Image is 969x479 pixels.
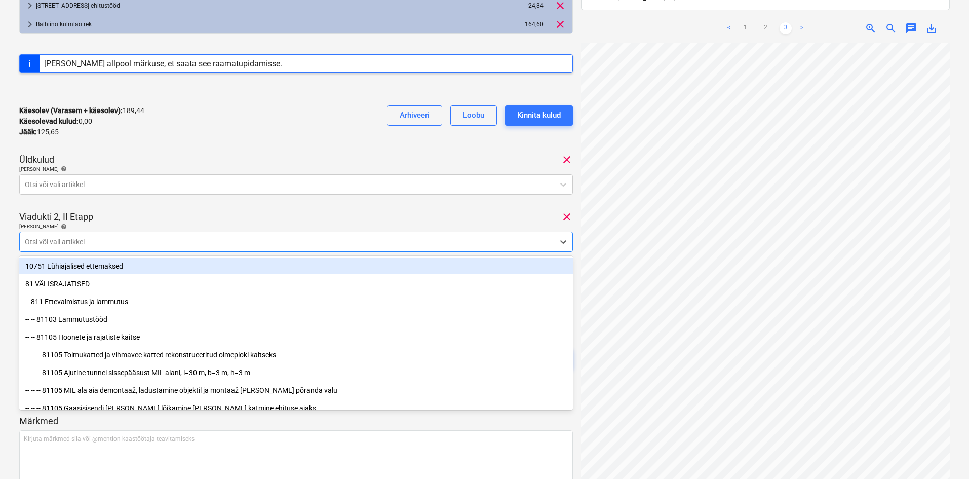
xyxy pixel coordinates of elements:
[865,22,877,34] span: zoom_in
[885,22,897,34] span: zoom_out
[19,415,573,427] p: Märkmed
[19,276,573,292] div: 81 VÄLISRAJATISED
[19,258,573,274] div: 10751 Lühiajalised ettemaksed
[505,105,573,126] button: Kinnita kulud
[19,364,573,381] div: -- -- -- 81105 Ajutine tunnel sissepääsust MIL alani, l=30 m, b=3 m, h=3 m
[925,22,938,34] span: save_alt
[450,105,497,126] button: Loobu
[918,430,969,479] iframe: Chat Widget
[36,16,280,32] div: Balbiino külmlao rek
[19,106,123,115] strong: Käesolev (Varasem + käesolev) :
[19,166,573,172] div: [PERSON_NAME]
[19,347,573,363] div: -- -- -- 81105 Tolmukatted ja vihmavee katted rekonstrueeritud olmeploki kaitseks
[554,18,566,30] span: clear
[19,382,573,398] div: -- -- -- 81105 MIL ala aia demontaaž, ladustamine objektil ja montaaž peale põranda valu
[19,128,37,136] strong: Jääk :
[19,116,92,127] p: 0,00
[288,16,544,32] div: 164,60
[561,211,573,223] span: clear
[24,18,36,30] span: keyboard_arrow_right
[19,293,573,310] div: -- 811 Ettevalmistus ja lammutus
[463,108,484,122] div: Loobu
[517,108,561,122] div: Kinnita kulud
[796,22,808,34] a: Next page
[19,117,79,125] strong: Käesolevad kulud :
[19,154,54,166] p: Üldkulud
[918,430,969,479] div: Vestlusvidin
[19,223,573,230] div: [PERSON_NAME]
[759,22,771,34] a: Page 2
[59,224,67,230] span: help
[44,59,282,68] div: [PERSON_NAME] allpool märkuse, et saata see raamatupidamisse.
[59,166,67,172] span: help
[19,105,144,116] p: 189,44
[19,400,573,416] div: -- -- -- 81105 Gaasisisendi lahti lõikamine ja kinni katmine ehituse ajaks
[19,400,573,416] div: -- -- -- 81105 Gaasisisendi [PERSON_NAME] lõikamine [PERSON_NAME] katmine ehituse ajaks
[780,22,792,34] a: Page 3 is your current page
[561,154,573,166] span: clear
[739,22,751,34] a: Page 1
[19,329,573,345] div: -- -- 81105 Hoonete ja rajatiste kaitse
[387,105,442,126] button: Arhiveeri
[19,382,573,398] div: -- -- -- 81105 MIL ala aia demontaaž, ladustamine objektil ja montaaž [PERSON_NAME] põranda valu
[723,22,735,34] a: Previous page
[19,311,573,327] div: -- -- 81103 Lammutustööd
[400,108,430,122] div: Arhiveeri
[905,22,917,34] span: chat
[19,127,59,137] p: 125,65
[19,211,93,223] p: Viadukti 2, II Etapp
